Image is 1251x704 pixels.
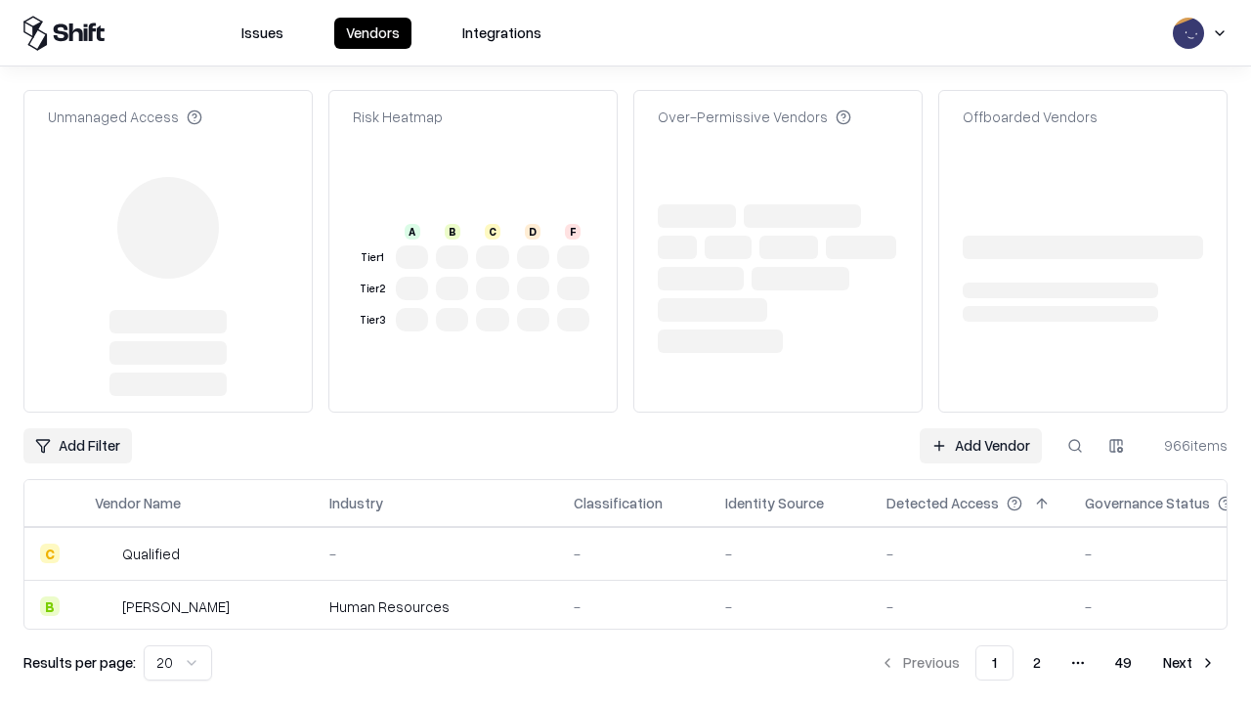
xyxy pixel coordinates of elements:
[525,224,540,240] div: D
[329,544,542,564] div: -
[40,544,60,563] div: C
[658,107,851,127] div: Over-Permissive Vendors
[920,428,1042,463] a: Add Vendor
[886,493,999,513] div: Detected Access
[963,107,1098,127] div: Offboarded Vendors
[122,596,230,617] div: [PERSON_NAME]
[329,493,383,513] div: Industry
[357,281,388,297] div: Tier 2
[95,544,114,563] img: Qualified
[574,596,694,617] div: -
[886,544,1054,564] div: -
[353,107,443,127] div: Risk Heatmap
[334,18,411,49] button: Vendors
[95,596,114,616] img: Deel
[1017,645,1057,681] button: 2
[405,224,420,240] div: A
[975,645,1014,681] button: 1
[886,596,1054,617] div: -
[868,645,1228,681] nav: pagination
[1085,493,1210,513] div: Governance Status
[451,18,553,49] button: Integrations
[725,596,855,617] div: -
[1149,435,1228,456] div: 966 items
[574,544,694,564] div: -
[574,493,663,513] div: Classification
[565,224,581,240] div: F
[357,249,388,266] div: Tier 1
[95,493,181,513] div: Vendor Name
[445,224,460,240] div: B
[329,596,542,617] div: Human Resources
[48,107,202,127] div: Unmanaged Access
[230,18,295,49] button: Issues
[725,493,824,513] div: Identity Source
[1100,645,1147,681] button: 49
[40,596,60,616] div: B
[485,224,500,240] div: C
[23,652,136,673] p: Results per page:
[122,544,180,564] div: Qualified
[725,544,855,564] div: -
[1151,645,1228,681] button: Next
[357,312,388,329] div: Tier 3
[23,428,132,463] button: Add Filter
